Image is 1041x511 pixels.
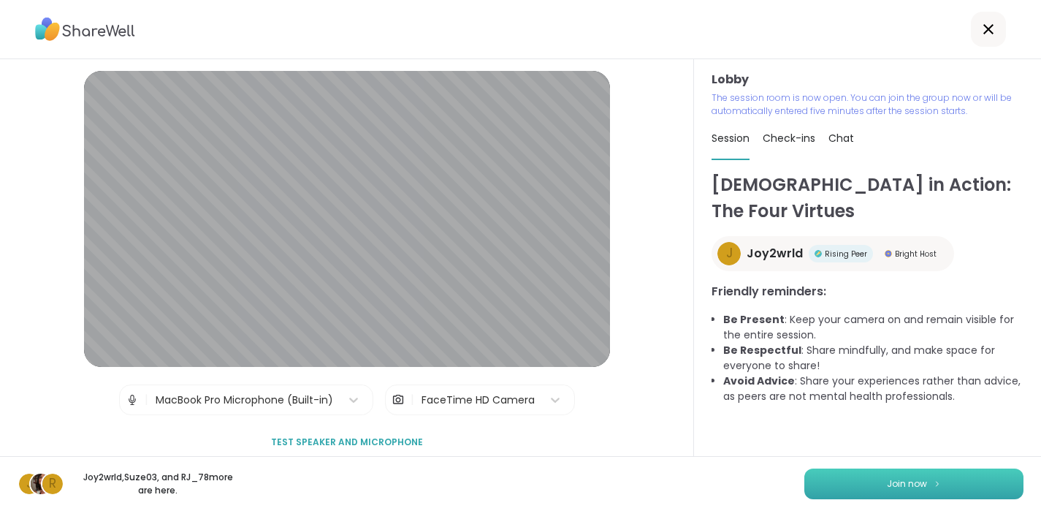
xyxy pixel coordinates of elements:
img: Camera [392,385,405,415]
div: MacBook Pro Microphone (Built-in) [156,393,333,408]
h3: Lobby [712,71,1023,88]
h1: [DEMOGRAPHIC_DATA] in Action: The Four Virtues [712,172,1023,224]
span: | [145,385,148,415]
img: ShareWell Logo [35,12,135,46]
span: Join now [887,477,927,491]
span: Check-ins [763,131,815,145]
img: Suze03 [31,474,51,494]
span: Rising Peer [825,249,867,260]
img: Rising Peer [815,250,822,257]
b: Be Present [723,312,785,327]
span: Chat [828,131,854,145]
p: Joy2wrld , Suze03 , and RJ_78 more are here. [76,471,240,497]
span: Bright Host [895,249,937,260]
span: Joy2wrld [747,245,803,262]
span: J [726,244,733,263]
button: Test speaker and microphone [265,427,429,458]
div: FaceTime HD Camera [422,393,535,408]
span: R [49,474,56,493]
span: J [26,474,33,493]
b: Avoid Advice [723,374,795,388]
b: Be Respectful [723,343,801,357]
h3: Friendly reminders: [712,283,1023,300]
img: Microphone [126,385,139,415]
img: ShareWell Logomark [933,480,942,488]
button: Join now [804,469,1023,499]
span: Test speaker and microphone [271,436,423,449]
p: The session room is now open. You can join the group now or will be automatically entered five mi... [712,91,1023,118]
li: : Share mindfully, and make space for everyone to share! [723,343,1023,374]
span: | [411,385,414,415]
a: JJoy2wrldRising PeerRising PeerBright HostBright Host [712,236,954,271]
li: : Keep your camera on and remain visible for the entire session. [723,312,1023,343]
span: Session [712,131,750,145]
img: Bright Host [885,250,892,257]
li: : Share your experiences rather than advice, as peers are not mental health professionals. [723,374,1023,404]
